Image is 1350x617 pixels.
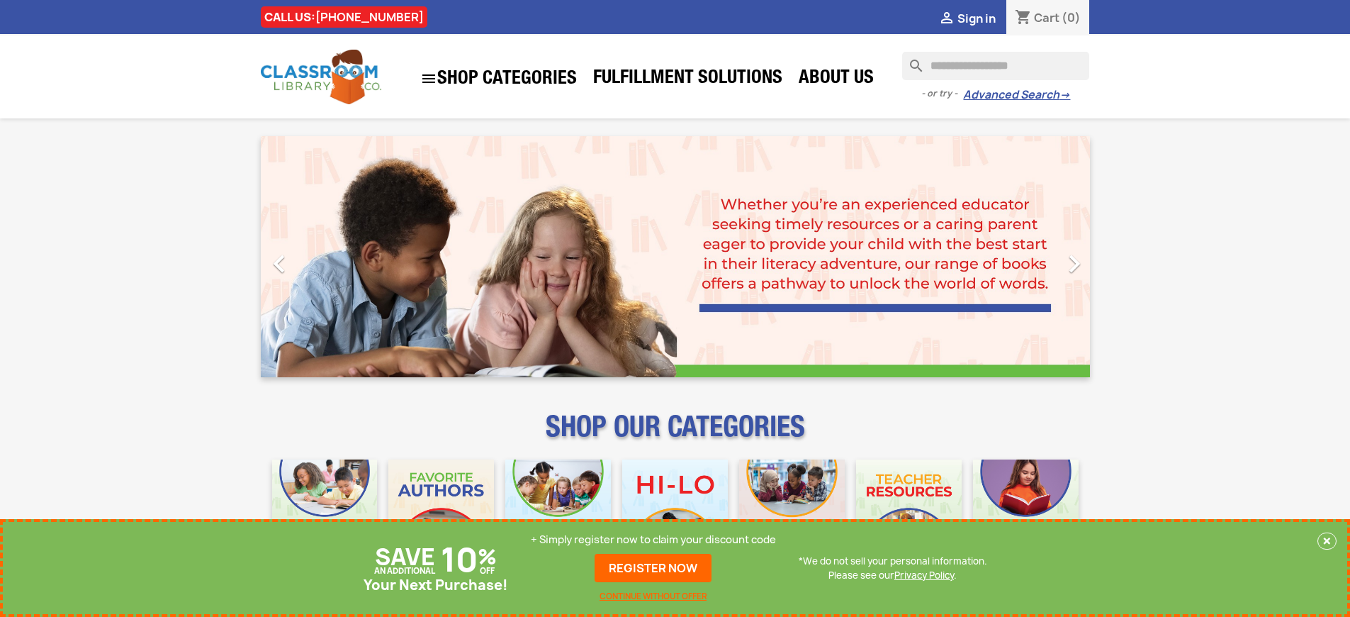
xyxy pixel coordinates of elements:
span: (0) [1062,10,1081,26]
a: Fulfillment Solutions [586,65,789,94]
i:  [1057,246,1092,282]
span: Cart [1034,10,1059,26]
span: - or try - [921,87,963,101]
i:  [420,70,437,87]
img: CLC_Dyslexia_Mobile.jpg [973,460,1079,565]
ul: Carousel container [261,136,1090,377]
a: About Us [792,65,881,94]
span: → [1059,88,1070,102]
a:  Sign in [938,11,996,26]
img: CLC_Fiction_Nonfiction_Mobile.jpg [739,460,845,565]
a: Advanced Search→ [963,88,1070,102]
img: Classroom Library Company [261,50,381,104]
i: search [902,52,919,69]
a: Previous [261,136,386,377]
div: CALL US: [261,6,427,28]
img: CLC_Bulk_Mobile.jpg [272,460,378,565]
p: SHOP OUR CATEGORIES [261,423,1090,448]
span: Sign in [957,11,996,26]
i: shopping_cart [1015,10,1032,27]
a: [PHONE_NUMBER] [315,9,424,25]
a: SHOP CATEGORIES [413,63,584,94]
i:  [938,11,955,28]
img: CLC_Favorite_Authors_Mobile.jpg [388,460,494,565]
img: CLC_Phonics_And_Decodables_Mobile.jpg [505,460,611,565]
img: CLC_HiLo_Mobile.jpg [622,460,728,565]
img: CLC_Teacher_Resources_Mobile.jpg [856,460,962,565]
input: Search [902,52,1089,80]
i:  [261,246,297,282]
a: Next [965,136,1090,377]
